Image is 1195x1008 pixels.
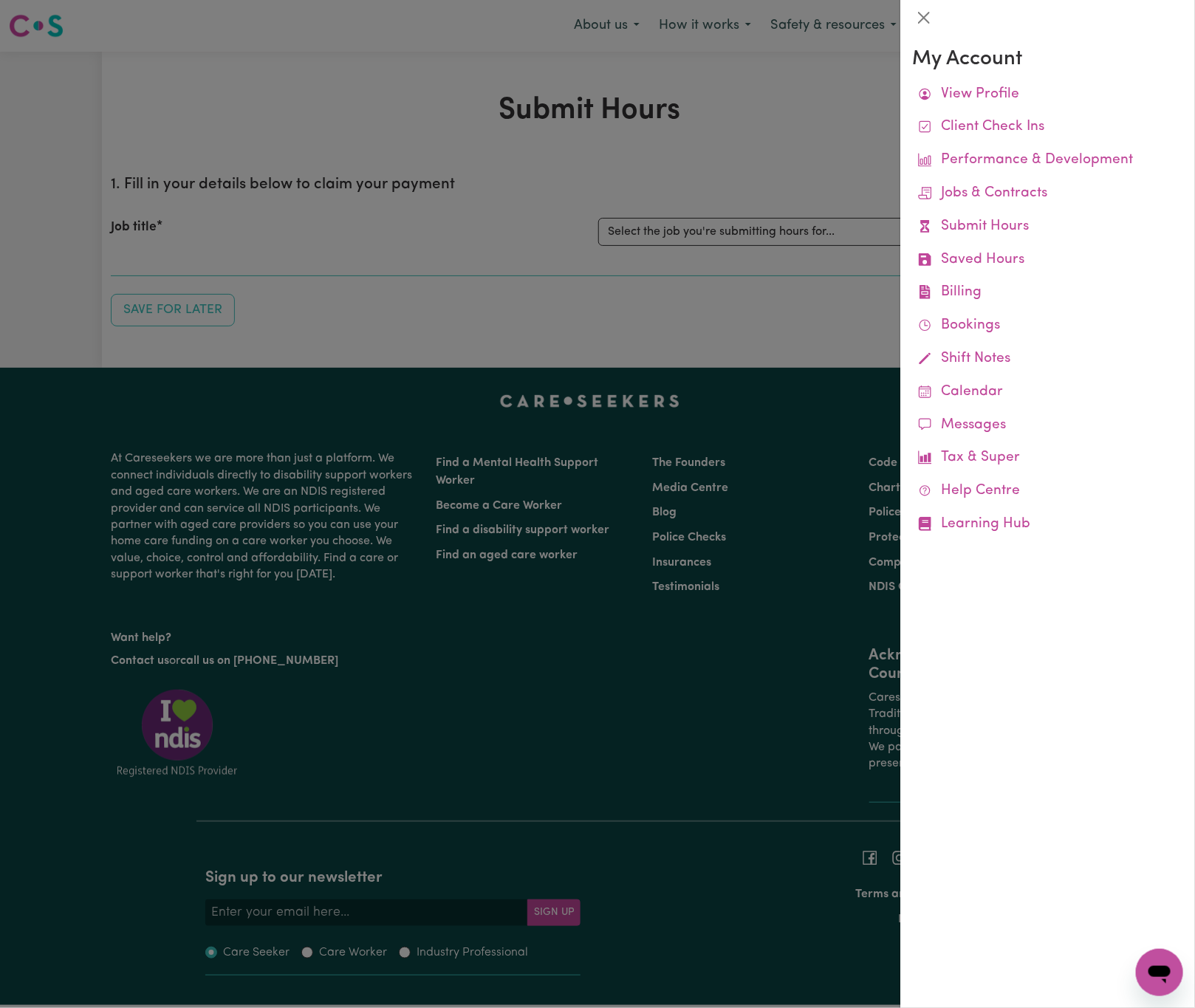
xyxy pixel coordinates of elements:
button: Close [912,6,936,30]
iframe: Button to launch messaging window [1136,949,1183,996]
a: Client Check Ins [912,111,1183,144]
a: Help Centre [912,475,1183,508]
a: Bookings [912,309,1183,343]
a: Calendar [912,376,1183,409]
a: Saved Hours [912,244,1183,277]
a: Learning Hub [912,508,1183,541]
a: Performance & Development [912,144,1183,177]
a: Jobs & Contracts [912,177,1183,210]
h3: My Account [912,47,1183,72]
a: Messages [912,409,1183,442]
a: Billing [912,276,1183,309]
a: Submit Hours [912,210,1183,244]
a: Shift Notes [912,343,1183,376]
a: View Profile [912,78,1183,112]
a: Tax & Super [912,442,1183,475]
